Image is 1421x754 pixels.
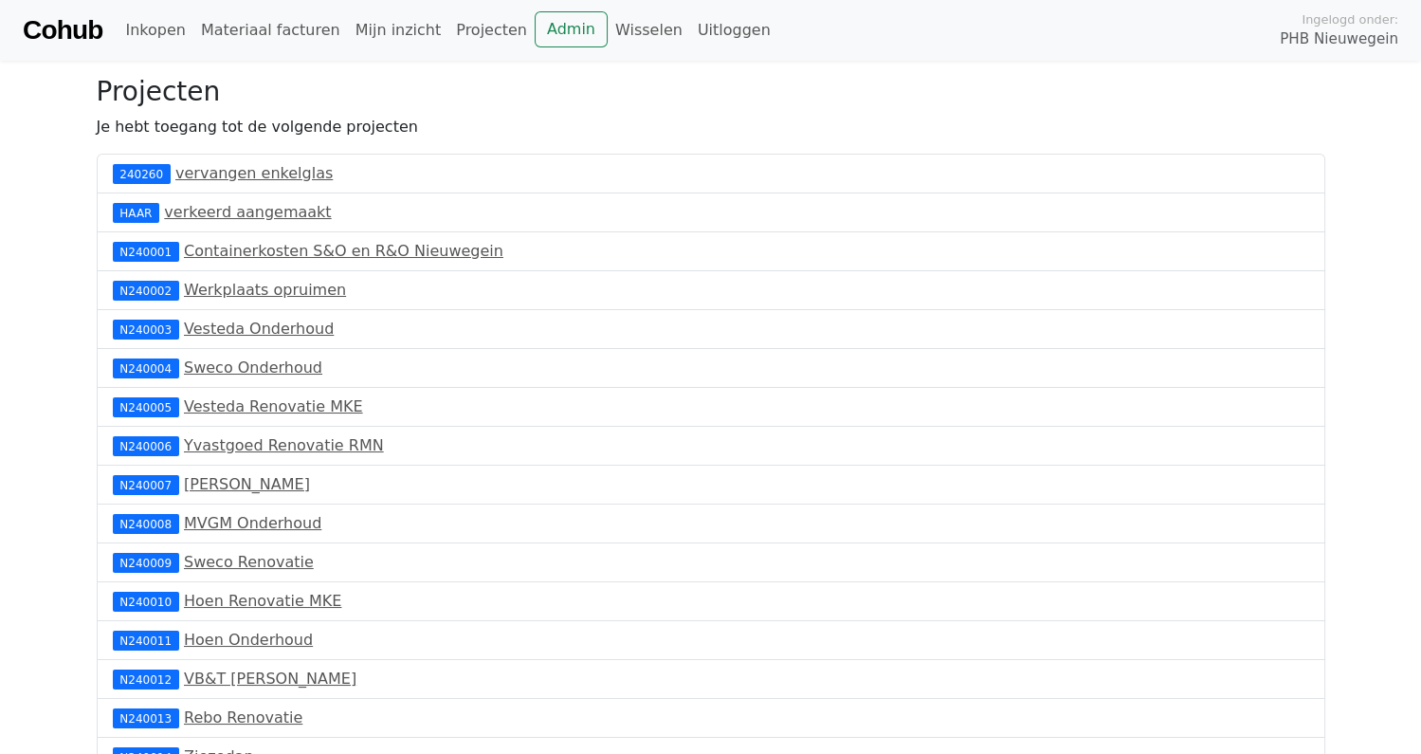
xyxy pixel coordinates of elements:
a: Sweco Onderhoud [184,359,322,377]
div: N240007 [113,475,179,494]
a: Containerkosten S&O en R&O Nieuwegein [184,242,503,260]
div: HAAR [113,203,160,222]
div: 240260 [113,164,171,183]
h3: Projecten [97,76,1325,108]
div: N240002 [113,281,179,300]
div: N240012 [113,670,179,689]
div: N240001 [113,242,179,261]
a: Werkplaats opruimen [184,281,346,299]
div: N240009 [113,553,179,572]
div: N240004 [113,359,179,377]
p: Je hebt toegang tot de volgende projecten [97,116,1325,138]
a: Projecten [448,11,535,49]
div: N240003 [113,320,179,339]
span: PHB Nieuwegein [1280,28,1398,50]
a: Materiaal facturen [193,11,348,49]
div: N240010 [113,592,179,611]
a: MVGM Onderhoud [184,514,321,532]
a: Vesteda Onderhoud [184,320,334,338]
a: Vesteda Renovatie MKE [184,397,363,415]
a: verkeerd aangemaakt [164,203,331,221]
a: Inkopen [118,11,192,49]
a: vervangen enkelglas [175,164,333,182]
div: N240005 [113,397,179,416]
a: Admin [535,11,608,47]
div: N240011 [113,631,179,650]
a: VB&T [PERSON_NAME] [184,670,356,688]
a: Rebo Renovatie [184,708,302,726]
span: Ingelogd onder: [1302,10,1398,28]
a: Cohub [23,8,102,53]
div: N240013 [113,708,179,727]
a: Yvastgoed Renovatie RMN [184,436,384,454]
a: Wisselen [608,11,690,49]
a: Hoen Renovatie MKE [184,592,341,610]
a: Sweco Renovatie [184,553,314,571]
div: N240006 [113,436,179,455]
a: Uitloggen [690,11,778,49]
a: Mijn inzicht [348,11,449,49]
a: [PERSON_NAME] [184,475,310,493]
a: Hoen Onderhoud [184,631,313,649]
div: N240008 [113,514,179,533]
